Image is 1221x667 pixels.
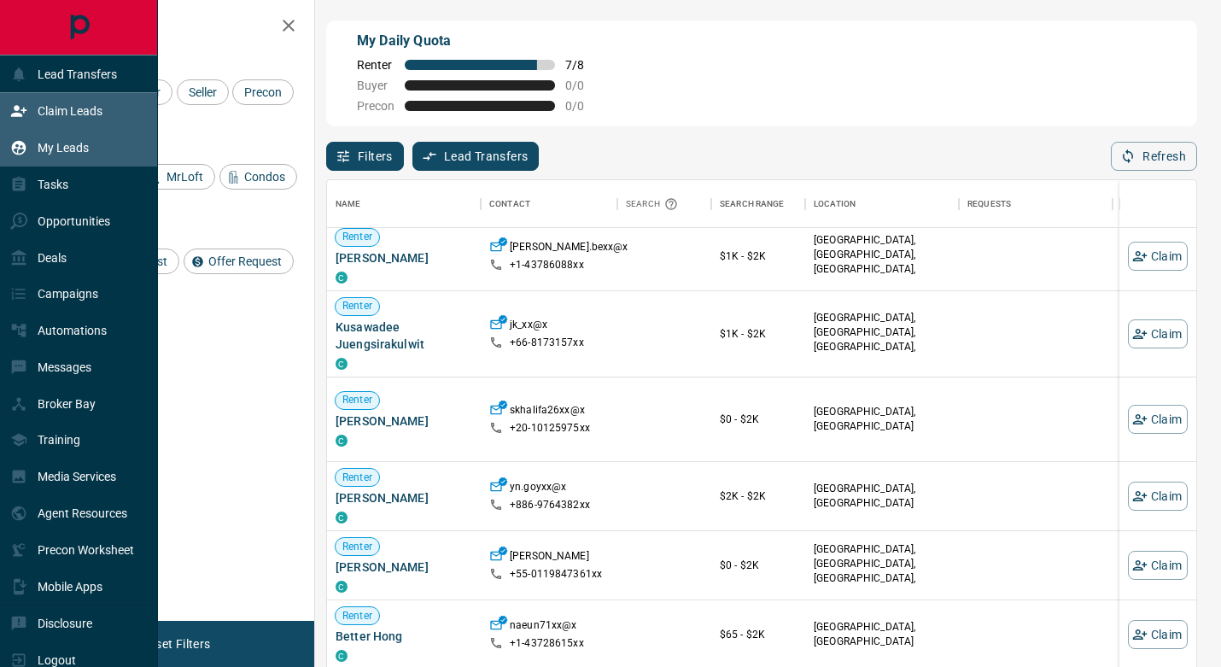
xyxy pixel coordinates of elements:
[805,180,959,228] div: Location
[510,618,576,636] p: naeun71xx@x
[238,85,288,99] span: Precon
[510,567,602,582] p: +55- 0119847361xx
[814,542,950,601] p: [GEOGRAPHIC_DATA], [GEOGRAPHIC_DATA], [GEOGRAPHIC_DATA], [GEOGRAPHIC_DATA]
[336,628,472,645] span: Better Hong
[336,299,379,313] span: Renter
[814,482,950,511] p: [GEOGRAPHIC_DATA], [GEOGRAPHIC_DATA]
[336,650,348,662] div: condos.ca
[814,180,856,228] div: Location
[814,233,950,292] p: North York, Midtown | Central
[161,170,209,184] span: MrLoft
[219,164,297,190] div: Condos
[1128,620,1188,649] button: Claim
[720,412,797,427] p: $0 - $2K
[510,318,547,336] p: jk_xx@x
[510,336,584,350] p: +66- 8173157xx
[55,17,297,38] h2: Filters
[412,142,540,171] button: Lead Transfers
[565,79,603,92] span: 0 / 0
[1128,242,1188,271] button: Claim
[967,180,1011,228] div: Requests
[626,180,682,228] div: Search
[814,311,950,370] p: [GEOGRAPHIC_DATA], [GEOGRAPHIC_DATA], [GEOGRAPHIC_DATA], [GEOGRAPHIC_DATA]
[481,180,617,228] div: Contact
[336,512,348,524] div: condos.ca
[1128,405,1188,434] button: Claim
[720,627,797,642] p: $65 - $2K
[336,358,348,370] div: condos.ca
[1128,551,1188,580] button: Claim
[510,636,584,651] p: +1- 43728615xx
[1128,319,1188,348] button: Claim
[357,31,603,51] p: My Daily Quota
[336,412,472,430] span: [PERSON_NAME]
[510,403,585,421] p: skhalifa26xx@x
[565,99,603,113] span: 0 / 0
[720,489,797,504] p: $2K - $2K
[177,79,229,105] div: Seller
[326,142,404,171] button: Filters
[510,549,589,567] p: [PERSON_NAME]
[336,559,472,576] span: [PERSON_NAME]
[336,471,379,485] span: Renter
[336,540,379,554] span: Renter
[510,240,628,258] p: [PERSON_NAME].bexx@x
[510,258,584,272] p: +1- 43786088xx
[720,558,797,573] p: $0 - $2K
[232,79,294,105] div: Precon
[711,180,805,228] div: Search Range
[510,498,590,512] p: +886- 9764382xx
[336,489,472,506] span: [PERSON_NAME]
[336,180,361,228] div: Name
[959,180,1113,228] div: Requests
[814,620,950,649] p: [GEOGRAPHIC_DATA], [GEOGRAPHIC_DATA]
[183,85,223,99] span: Seller
[510,421,590,436] p: +20- 10125975xx
[336,230,379,244] span: Renter
[336,581,348,593] div: condos.ca
[327,180,481,228] div: Name
[336,435,348,447] div: condos.ca
[720,249,797,264] p: $1K - $2K
[336,609,379,623] span: Renter
[357,79,394,92] span: Buyer
[142,164,215,190] div: MrLoft
[814,405,950,434] p: [GEOGRAPHIC_DATA], [GEOGRAPHIC_DATA]
[184,249,294,274] div: Offer Request
[357,99,394,113] span: Precon
[1128,482,1188,511] button: Claim
[489,180,530,228] div: Contact
[238,170,291,184] span: Condos
[336,319,472,353] span: Kusawadee Juengsirakulwit
[1111,142,1197,171] button: Refresh
[720,180,785,228] div: Search Range
[336,272,348,284] div: condos.ca
[202,255,288,268] span: Offer Request
[336,393,379,407] span: Renter
[720,326,797,342] p: $1K - $2K
[130,629,221,658] button: Reset Filters
[357,58,394,72] span: Renter
[336,249,472,266] span: [PERSON_NAME]
[510,480,566,498] p: yn.goyxx@x
[565,58,603,72] span: 7 / 8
